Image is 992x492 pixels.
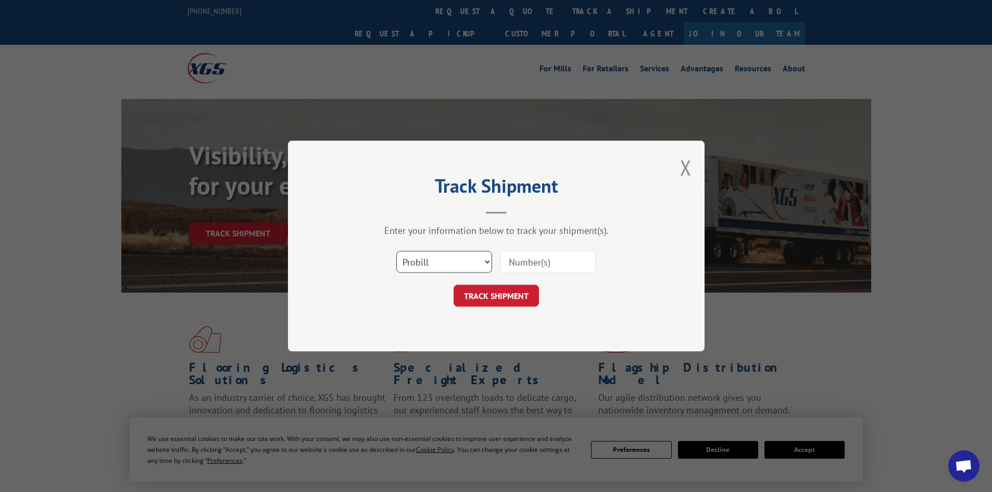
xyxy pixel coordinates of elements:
div: Enter your information below to track your shipment(s). [340,224,652,236]
button: TRACK SHIPMENT [454,285,539,307]
h2: Track Shipment [340,179,652,198]
a: Open chat [948,450,980,482]
input: Number(s) [500,251,596,273]
button: Close modal [680,154,692,181]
